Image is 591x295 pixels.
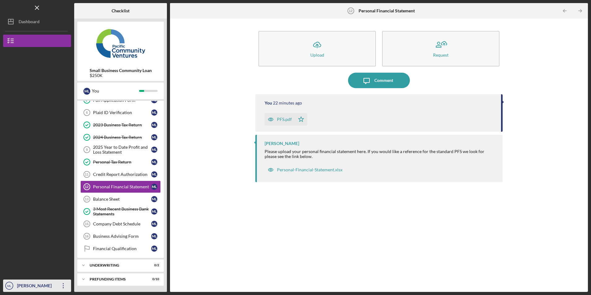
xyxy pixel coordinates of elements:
[83,88,90,95] div: M L
[151,122,157,128] div: M L
[93,135,151,140] div: 2024 Business Tax Return
[93,234,151,239] div: Business Advising Form
[112,8,130,13] b: Checklist
[85,173,88,176] tspan: 11
[90,73,152,78] div: $250K
[359,8,415,13] b: Personal Financial Statement
[374,73,393,88] div: Comment
[93,122,151,127] div: 2023 Business Tax Return
[310,53,324,57] div: Upload
[348,73,410,88] button: Comment
[151,147,157,153] div: M L
[80,242,161,255] a: Financial QualificationML
[93,197,151,202] div: Balance Sheet
[273,100,302,105] time: 2025-08-20 23:48
[382,31,500,66] button: Request
[80,181,161,193] a: 12Personal Financial StatementML
[93,110,151,115] div: Plaid ID Verification
[85,222,88,226] tspan: 15
[86,148,88,152] tspan: 9
[148,277,159,281] div: 0 / 10
[93,221,151,226] div: Company Debt Schedule
[80,143,161,156] a: 92025 Year to Date Profit and Loss StatementML
[7,284,11,288] text: ML
[86,111,88,114] tspan: 6
[80,168,161,181] a: 11Credit Report AuthorizationML
[93,145,151,155] div: 2025 Year to Date Profit and Loss Statement
[93,207,151,216] div: 3 Most Recent Business Bank Statements
[151,196,157,202] div: M L
[151,159,157,165] div: M L
[265,164,346,176] button: Personal-Financial-Statement.xlsx
[80,106,161,119] a: 6Plaid ID VerificationML
[93,184,151,189] div: Personal Financial Statement
[90,68,152,73] b: Small Business Community Loan
[15,280,56,293] div: [PERSON_NAME]
[151,171,157,177] div: M L
[85,197,88,201] tspan: 13
[3,280,71,292] button: ML[PERSON_NAME]
[80,230,161,242] a: 16Business Advising FormML
[90,263,144,267] div: Underwriting
[151,208,157,215] div: M L
[265,149,496,159] div: Please upload your personal financial statement here. If you would like a reference for the stand...
[151,184,157,190] div: M L
[80,205,161,218] a: 3 Most Recent Business Bank StatementsML
[85,185,88,189] tspan: 12
[3,15,71,28] button: Dashboard
[151,246,157,252] div: M L
[349,9,352,13] tspan: 12
[433,53,449,57] div: Request
[80,218,161,230] a: 15Company Debt ScheduleML
[80,156,161,168] a: Personal Tax ReturnML
[265,113,307,126] button: PFS.pdf
[151,134,157,140] div: M L
[90,277,144,281] div: Prefunding Items
[93,160,151,165] div: Personal Tax Return
[265,141,299,146] div: [PERSON_NAME]
[80,119,161,131] a: 2023 Business Tax ReturnML
[85,234,88,238] tspan: 16
[148,263,159,267] div: 0 / 2
[19,15,40,29] div: Dashboard
[77,25,164,62] img: Product logo
[265,100,272,105] div: You
[93,246,151,251] div: Financial Qualification
[277,167,342,172] div: Personal-Financial-Statement.xlsx
[93,172,151,177] div: Credit Report Authorization
[151,233,157,239] div: M L
[92,86,139,96] div: You
[80,131,161,143] a: 2024 Business Tax ReturnML
[258,31,376,66] button: Upload
[80,193,161,205] a: 13Balance SheetML
[277,117,292,122] div: PFS.pdf
[151,221,157,227] div: M L
[151,109,157,116] div: M L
